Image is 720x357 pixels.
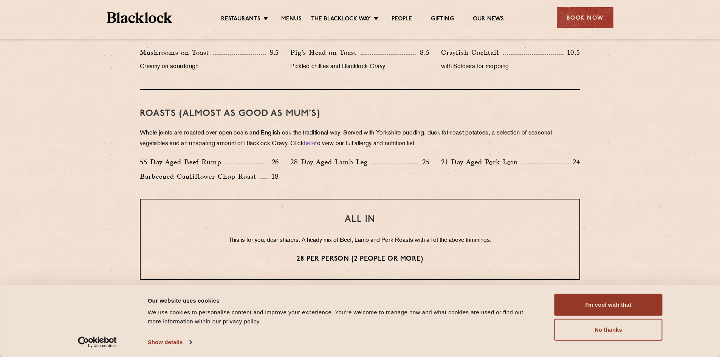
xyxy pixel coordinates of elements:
[268,172,279,181] p: 18
[140,109,580,119] h3: Roasts (Almost as good as Mum's)
[418,157,430,167] p: 25
[140,157,225,167] p: 55 Day Aged Beef Rump
[268,157,279,167] p: 26
[140,47,213,58] p: Mushrooms on Toast
[441,157,522,167] p: 21 Day Aged Pork Loin
[290,47,361,58] p: Pig’s Head on Toast
[281,15,302,24] a: Menus
[441,62,580,72] p: with Soldiers for mopping
[554,294,663,316] button: I'm cool with that
[290,157,372,167] p: 28 Day Aged Lamb Leg
[107,12,172,23] img: BL_Textured_Logo-footer-cropped.svg
[156,254,564,264] p: 28 per person (2 people or more)
[473,15,504,24] a: Our News
[564,48,580,57] p: 10.5
[266,48,279,57] p: 8.5
[569,157,580,167] p: 24
[148,296,537,305] div: Our website uses cookies
[148,337,192,348] a: Show details
[64,337,130,348] a: Usercentrics Cookiebot - opens in a new window
[416,48,430,57] p: 8.5
[290,62,429,72] p: Pickled chillies and Blacklock Gravy
[140,171,260,182] p: Barbecued Cauliflower Chop Roast
[156,236,564,246] p: This is for you, dear sharers. A heady mix of Beef, Lamb and Pork Roasts with all of the above tr...
[431,15,454,24] a: Gifting
[140,62,279,72] p: Creamy on sourdough
[304,141,315,147] a: here
[441,47,503,58] p: Crayfish Cocktail
[557,7,613,28] div: Book Now
[156,215,564,224] h3: ALL IN
[392,15,412,24] a: People
[221,15,260,24] a: Restaurants
[554,319,663,341] button: No thanks
[148,308,537,326] div: We use cookies to personalise content and improve your experience. You're welcome to manage how a...
[140,128,580,149] p: Whole joints are roasted over open coals and English oak the traditional way. Served with Yorkshi...
[311,15,371,24] a: The Blacklock Way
